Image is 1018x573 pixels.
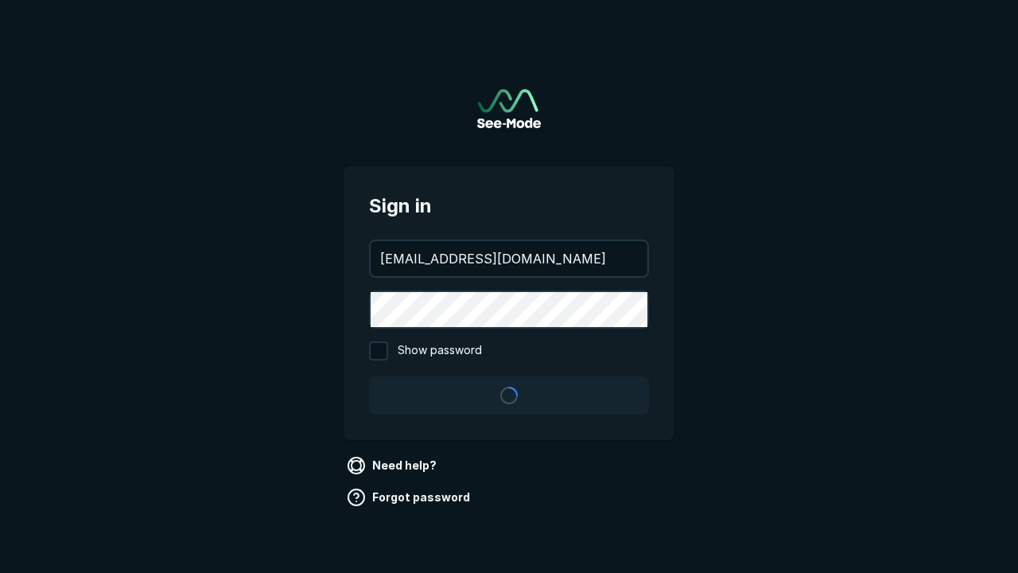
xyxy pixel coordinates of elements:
a: Go to sign in [477,89,541,128]
a: Need help? [344,453,443,478]
a: Forgot password [344,485,476,510]
span: Sign in [369,192,649,220]
img: See-Mode Logo [477,89,541,128]
input: your@email.com [371,241,647,276]
span: Show password [398,341,482,361]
